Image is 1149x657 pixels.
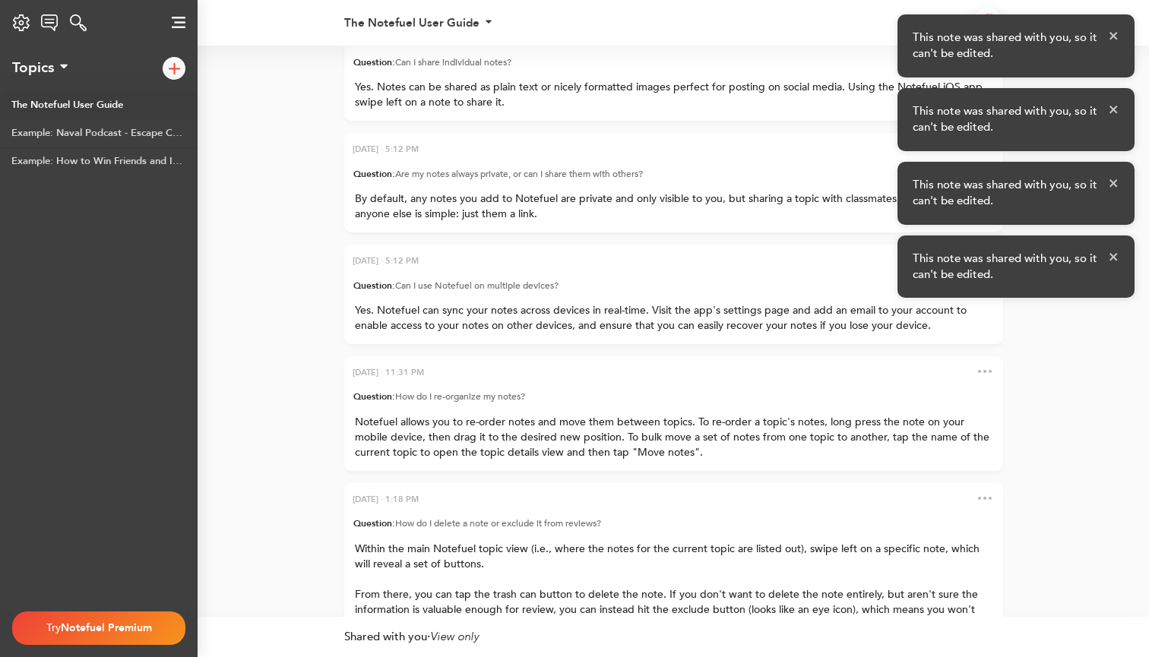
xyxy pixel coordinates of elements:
span: Yes. Notefuel can sync your notes across devices in real-time. Visit the app's settings page and ... [355,303,970,333]
button: close [1109,30,1119,44]
button: close [1109,103,1119,118]
div: Topics [12,60,54,76]
span: Are my notes always private, or can I share them with others? [395,168,643,180]
div: This note was shared with you, so it can't be edited. [913,177,1109,210]
span: Shared with you [344,629,427,644]
div: [DATE] · 5:12 PM [353,253,419,269]
span: Question: [353,517,395,529]
span: Notefuel Premium [61,621,152,635]
span: Yes. Notes can be shared as plain text or nicely formatted images perfect for posting on social m... [355,80,989,109]
div: [DATE] · 1:18 PM [353,491,419,507]
img: dots.png [978,370,992,373]
span: Within the main Notefuel topic view (i.e., where the notes for the current topic are listed out),... [355,542,983,571]
div: The Notefuel User Guide [344,17,480,29]
span: View only [430,629,479,644]
div: [DATE] · 5:12 PM [353,141,419,157]
div: This note was shared with you, so it can't be edited. [913,103,1109,136]
span: Notefuel allows you to re-order notes and move them between topics. To re-order a topic's notes, ... [355,415,992,460]
button: close [1109,251,1119,265]
img: logo [70,14,87,31]
span: Question: [353,168,395,180]
button: close [1109,177,1119,191]
span: By default, any notes you add to Notefuel are private and only visible to you, but sharing a topi... [355,191,971,221]
div: [DATE] · 11:31 PM [353,365,424,381]
span: How do I delete a note or exclude it from reviews? [395,517,601,529]
span: How do I re-organize my notes? [395,390,525,403]
img: logo [41,14,59,31]
span: Can I share individual notes? [395,56,511,68]
div: Try [24,613,173,643]
span: Question: [353,280,395,292]
span: Question: [353,56,395,68]
span: From there, you can tap the trash can button to delete the note. If you don't want to delete the ... [355,587,981,632]
img: dots.png [978,497,992,500]
div: · [344,617,1003,645]
div: This note was shared with you, so it can't be edited. [913,251,1109,283]
span: Question: [353,390,395,403]
img: logo [172,17,185,28]
img: logo [169,63,180,74]
span: Can I use Notefuel on multiple devices? [395,280,559,292]
div: This note was shared with you, so it can't be edited. [913,30,1109,62]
